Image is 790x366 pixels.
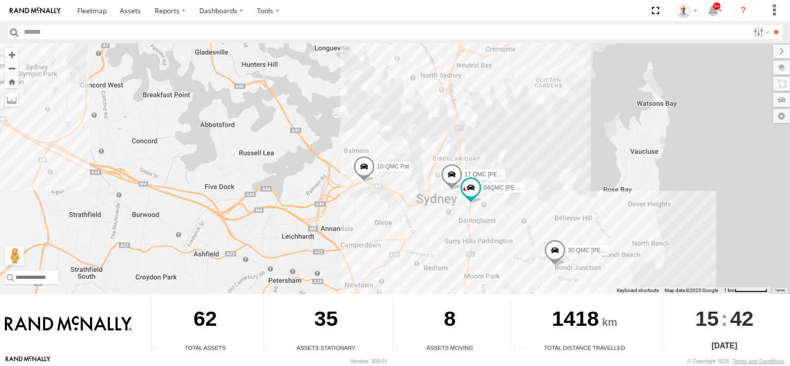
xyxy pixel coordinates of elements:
[617,287,659,294] button: Keyboard shortcuts
[721,287,770,294] button: Map Scale: 1 km per 63 pixels
[665,288,718,293] span: Map data ©2025 Google
[393,343,507,352] div: Assets Moving
[484,184,554,191] span: 04QMC [PERSON_NAME]
[568,247,640,254] span: 30 QMC [PERSON_NAME]
[5,75,19,88] button: Zoom Home
[393,344,408,352] div: Total number of assets current in transit.
[687,358,785,364] div: © Copyright 2025 -
[724,288,735,293] span: 1 km
[350,358,388,364] div: Version: 308.01
[663,340,787,352] div: [DATE]
[263,343,389,352] div: Assets Stationary
[5,61,19,75] button: Zoom out
[263,344,278,352] div: Total number of assets current stationary.
[393,297,507,343] div: 8
[465,171,536,178] span: 17 QMC [PERSON_NAME]
[263,297,389,343] div: 35
[696,297,719,340] span: 15
[775,288,786,292] a: Terms (opens in new tab)
[511,343,658,352] div: Total Distance Travelled
[10,7,61,14] img: rand-logo.svg
[5,48,19,61] button: Zoom in
[5,93,19,107] label: Measure
[673,3,701,18] div: Kurt Byers
[5,356,50,366] a: Visit our Website
[377,163,409,170] span: 10 QMC Pat
[511,344,525,352] div: Total distance travelled by all assets within specified date range and applied filters
[663,297,787,340] div: :
[750,25,771,39] label: Search Filter Options
[733,358,785,364] a: Terms and Conditions
[730,297,754,340] span: 42
[151,344,166,352] div: Total number of Enabled Assets
[773,109,790,123] label: Map Settings
[5,316,132,333] img: Rand McNally
[151,297,259,343] div: 62
[5,246,24,266] button: Drag Pegman onto the map to open Street View
[511,297,658,343] div: 1418
[151,343,259,352] div: Total Assets
[736,3,751,19] i: ?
